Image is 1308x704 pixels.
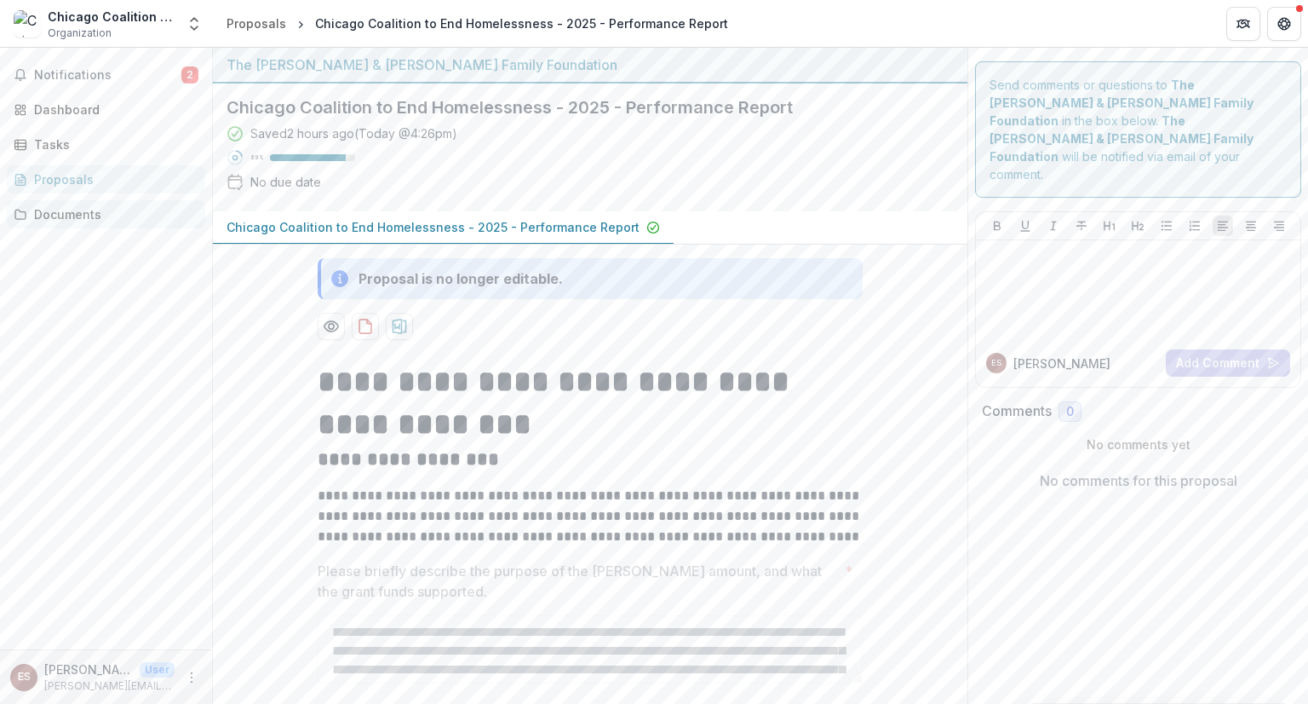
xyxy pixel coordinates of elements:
[991,359,1001,367] div: Erin Sindewald
[315,14,728,32] div: Chicago Coalition to End Homelessness - 2025 - Performance Report
[250,152,263,164] p: 89 %
[227,14,286,32] div: Proposals
[1015,216,1035,236] button: Underline
[18,672,31,683] div: Erin Sindewald
[1099,216,1120,236] button: Heading 1
[227,97,926,118] h2: Chicago Coalition to End Homelessness - 2025 - Performance Report
[250,173,321,191] div: No due date
[48,26,112,41] span: Organization
[982,436,1294,453] p: No comments yet
[227,218,640,236] p: Chicago Coalition to End Homelessness - 2025 - Performance Report
[318,313,345,340] button: Preview 2397d6d8-69a4-4a1c-9a62-70e519141fbb-0.pdf
[250,124,457,142] div: Saved 2 hours ago ( Today @ 4:26pm )
[182,7,206,41] button: Open entity switcher
[987,216,1007,236] button: Bold
[227,55,954,75] div: The [PERSON_NAME] & [PERSON_NAME] Family Foundation
[1013,355,1110,372] p: [PERSON_NAME]
[220,11,293,36] a: Proposals
[1040,470,1237,491] p: No comments for this proposal
[1241,216,1261,236] button: Align Center
[7,130,205,159] a: Tasks
[7,200,205,228] a: Documents
[1226,7,1260,41] button: Partners
[1156,216,1177,236] button: Bullet List
[181,66,198,84] span: 2
[7,61,205,89] button: Notifications2
[1071,216,1092,236] button: Strike
[1269,216,1289,236] button: Align Right
[1267,7,1301,41] button: Get Help
[34,136,192,153] div: Tasks
[220,11,735,36] nav: breadcrumb
[982,403,1052,419] h2: Comments
[1185,216,1205,236] button: Ordered List
[181,667,202,688] button: More
[140,662,175,678] p: User
[386,313,413,340] button: download-proposal
[7,165,205,193] a: Proposals
[318,561,838,602] p: Please briefly describe the purpose of the [PERSON_NAME] amount, and what the grant funds supported.
[1066,405,1074,419] span: 0
[48,8,175,26] div: Chicago Coalition to End Homelessness
[990,78,1253,128] strong: The [PERSON_NAME] & [PERSON_NAME] Family Foundation
[44,661,133,678] p: [PERSON_NAME]
[1043,216,1064,236] button: Italicize
[34,205,192,223] div: Documents
[1127,216,1148,236] button: Heading 2
[352,313,379,340] button: download-proposal
[1213,216,1233,236] button: Align Left
[990,113,1253,164] strong: The [PERSON_NAME] & [PERSON_NAME] Family Foundation
[34,170,192,188] div: Proposals
[7,95,205,124] a: Dashboard
[14,10,41,38] img: Chicago Coalition to End Homelessness
[34,68,181,83] span: Notifications
[34,101,192,118] div: Dashboard
[1166,349,1290,377] button: Add Comment
[975,61,1301,198] div: Send comments or questions to in the box below. will be notified via email of your comment.
[359,268,563,289] div: Proposal is no longer editable.
[44,678,175,694] p: [PERSON_NAME][EMAIL_ADDRESS][DOMAIN_NAME]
